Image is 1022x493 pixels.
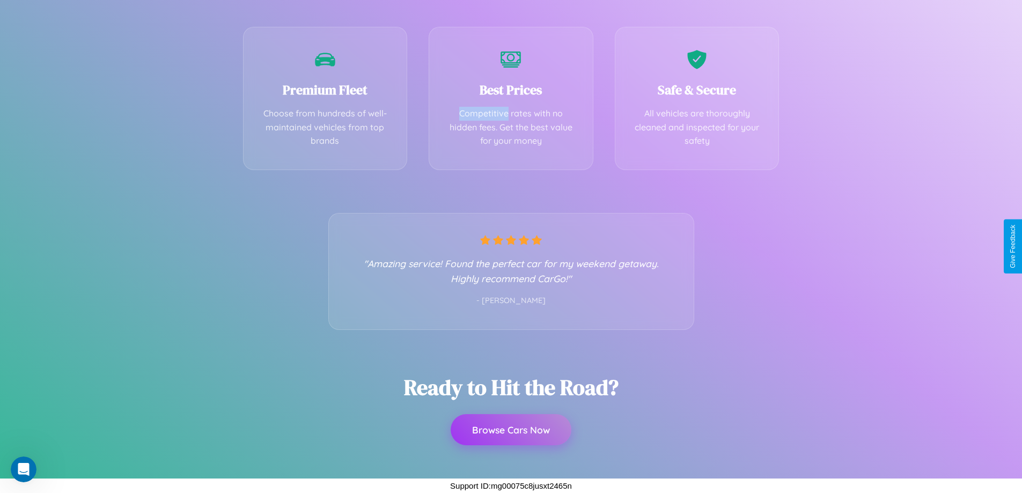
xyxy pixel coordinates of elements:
[350,294,672,308] p: - [PERSON_NAME]
[350,256,672,286] p: "Amazing service! Found the perfect car for my weekend getaway. Highly recommend CarGo!"
[631,81,763,99] h3: Safe & Secure
[445,81,577,99] h3: Best Prices
[450,479,572,493] p: Support ID: mg00075c8jusxt2465n
[260,107,391,148] p: Choose from hundreds of well-maintained vehicles from top brands
[445,107,577,148] p: Competitive rates with no hidden fees. Get the best value for your money
[631,107,763,148] p: All vehicles are thoroughly cleaned and inspected for your safety
[451,414,571,445] button: Browse Cars Now
[1009,225,1017,268] div: Give Feedback
[11,457,36,482] iframe: Intercom live chat
[260,81,391,99] h3: Premium Fleet
[404,373,619,402] h2: Ready to Hit the Road?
